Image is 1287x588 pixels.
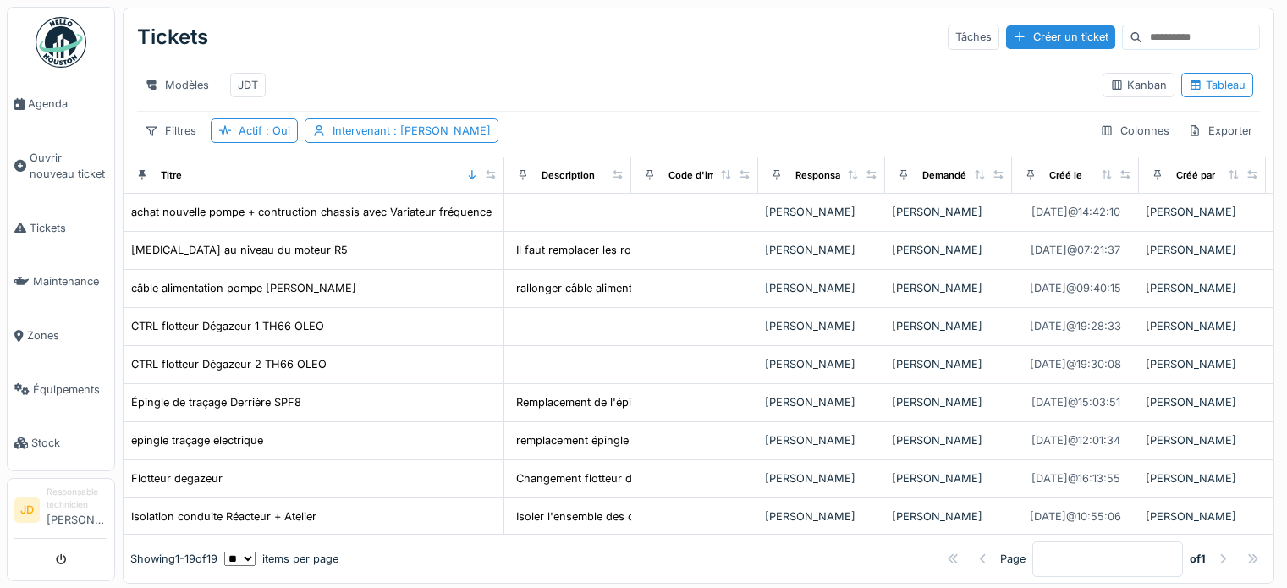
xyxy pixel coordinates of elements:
[1031,204,1120,220] div: [DATE] @ 14:42:10
[8,131,114,201] a: Ouvrir nouveau ticket
[892,356,1005,372] div: [PERSON_NAME]
[30,220,107,236] span: Tickets
[47,486,107,535] li: [PERSON_NAME]
[1031,432,1120,448] div: [DATE] @ 12:01:34
[224,551,338,567] div: items per page
[161,168,182,183] div: Titre
[8,309,114,363] a: Zones
[30,150,107,182] span: Ouvrir nouveau ticket
[892,242,1005,258] div: [PERSON_NAME]
[516,470,786,486] div: Changement flotteur degazeur th66 +remise en se...
[1000,551,1026,567] div: Page
[28,96,107,112] span: Agenda
[516,508,771,525] div: Isoler l'ensemble des conduites des réacteurs v...
[1146,432,1259,448] div: [PERSON_NAME]
[1146,356,1259,372] div: [PERSON_NAME]
[47,486,107,512] div: Responsable technicien
[948,25,999,49] div: Tâches
[14,486,107,539] a: JD Responsable technicien[PERSON_NAME]
[8,416,114,470] a: Stock
[131,242,348,258] div: [MEDICAL_DATA] au niveau du moteur R5
[8,77,114,131] a: Agenda
[238,77,258,93] div: JDT
[1146,508,1259,525] div: [PERSON_NAME]
[1146,204,1259,220] div: [PERSON_NAME]
[892,204,1005,220] div: [PERSON_NAME]
[1180,118,1260,143] div: Exporter
[542,168,595,183] div: Description
[33,382,107,398] span: Équipements
[131,204,492,220] div: achat nouvelle pompe + contruction chassis avec Variateur fréquence
[765,470,878,486] div: [PERSON_NAME]
[1031,470,1120,486] div: [DATE] @ 16:13:55
[892,470,1005,486] div: [PERSON_NAME]
[765,394,878,410] div: [PERSON_NAME]
[668,168,754,183] div: Code d'imputation
[1146,394,1259,410] div: [PERSON_NAME]
[1031,242,1120,258] div: [DATE] @ 07:21:37
[1030,508,1121,525] div: [DATE] @ 10:55:06
[137,15,208,59] div: Tickets
[1146,242,1259,258] div: [PERSON_NAME]
[892,280,1005,296] div: [PERSON_NAME]
[1030,356,1121,372] div: [DATE] @ 19:30:08
[130,551,217,567] div: Showing 1 - 19 of 19
[922,168,983,183] div: Demandé par
[27,327,107,343] span: Zones
[765,204,878,220] div: [PERSON_NAME]
[131,432,263,448] div: épingle traçage électrique
[892,432,1005,448] div: [PERSON_NAME]
[33,273,107,289] span: Maintenance
[1030,280,1121,296] div: [DATE] @ 09:40:15
[765,242,878,258] div: [PERSON_NAME]
[1190,551,1206,567] strong: of 1
[516,280,790,296] div: rallonger câble alimentation pompe [PERSON_NAME]
[131,394,301,410] div: Épingle de traçage Derrière SPF8
[1092,118,1177,143] div: Colonnes
[892,318,1005,334] div: [PERSON_NAME]
[765,280,878,296] div: [PERSON_NAME]
[516,394,768,410] div: Remplacement de l'épingle de traçage + Contrôle
[137,118,204,143] div: Filtres
[131,280,356,296] div: câble alimentation pompe [PERSON_NAME]
[8,201,114,256] a: Tickets
[36,17,86,68] img: Badge_color-CXgf-gQk.svg
[333,123,491,139] div: Intervenant
[131,508,316,525] div: Isolation conduite Réacteur + Atelier
[239,123,290,139] div: Actif
[765,432,878,448] div: [PERSON_NAME]
[262,124,290,137] span: : Oui
[795,168,855,183] div: Responsable
[1006,25,1115,48] div: Créer un ticket
[131,318,324,334] div: CTRL flotteur Dégazeur 1 TH66 OLEO
[8,255,114,309] a: Maintenance
[765,318,878,334] div: [PERSON_NAME]
[516,432,778,448] div: remplacement épingle traçage local chaudière de...
[1049,168,1082,183] div: Créé le
[765,356,878,372] div: [PERSON_NAME]
[131,356,327,372] div: CTRL flotteur Dégazeur 2 TH66 OLEO
[131,470,223,486] div: Flotteur degazeur
[1110,77,1167,93] div: Kanban
[1031,394,1120,410] div: [DATE] @ 15:03:51
[1146,470,1259,486] div: [PERSON_NAME]
[390,124,491,137] span: : [PERSON_NAME]
[892,508,1005,525] div: [PERSON_NAME]
[1189,77,1246,93] div: Tableau
[516,242,718,258] div: Il faut remplacer les roulements moteur
[1030,318,1121,334] div: [DATE] @ 19:28:33
[765,508,878,525] div: [PERSON_NAME]
[892,394,1005,410] div: [PERSON_NAME]
[14,497,40,523] li: JD
[31,435,107,451] span: Stock
[1176,168,1215,183] div: Créé par
[1146,280,1259,296] div: [PERSON_NAME]
[1146,318,1259,334] div: [PERSON_NAME]
[8,363,114,417] a: Équipements
[137,73,217,97] div: Modèles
